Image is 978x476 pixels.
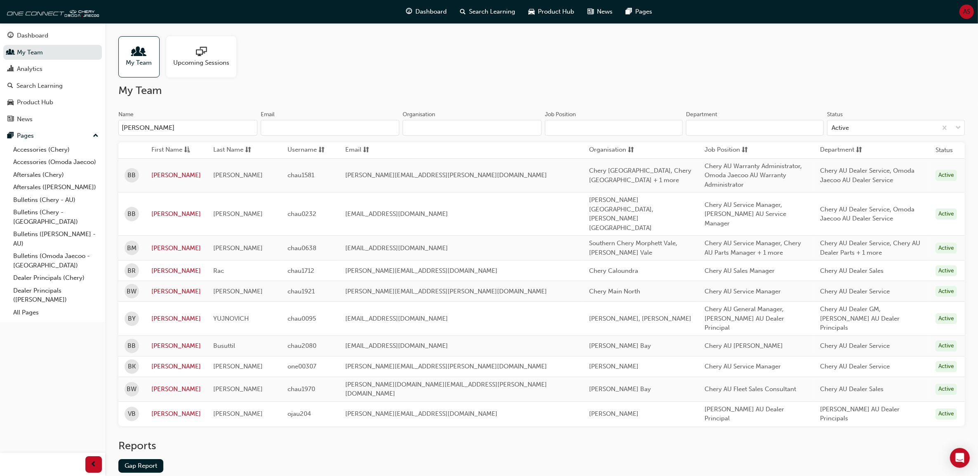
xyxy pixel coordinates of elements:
div: Dashboard [17,31,48,40]
span: [PERSON_NAME][DOMAIN_NAME][EMAIL_ADDRESS][PERSON_NAME][DOMAIN_NAME] [345,381,547,398]
div: Search Learning [16,81,63,91]
span: Chery AU Dealer Service [820,342,890,349]
span: Chery AU Dealer Service, Omoda Jaecoo AU Dealer Service [820,167,914,184]
span: [PERSON_NAME] [213,363,263,370]
input: Job Position [545,120,683,136]
span: BB [128,171,136,180]
span: YUJNOVICH [213,315,249,322]
span: [PERSON_NAME] [589,363,639,370]
a: [PERSON_NAME] [151,244,201,253]
span: Upcoming Sessions [173,58,229,68]
span: [EMAIL_ADDRESS][DOMAIN_NAME] [345,315,448,322]
div: Active [936,313,957,324]
span: down-icon [955,123,961,134]
span: car-icon [7,99,14,106]
a: Aftersales (Chery) [10,169,102,181]
a: Analytics [3,61,102,77]
span: Chery Main North [589,288,640,295]
span: [EMAIL_ADDRESS][DOMAIN_NAME] [345,210,448,218]
span: [PERSON_NAME] [213,171,263,179]
a: My Team [118,36,166,77]
div: Product Hub [17,98,53,107]
a: [PERSON_NAME] [151,171,201,180]
span: [PERSON_NAME][EMAIL_ADDRESS][DOMAIN_NAME] [345,410,497,417]
span: Chery AU Service Manager [705,363,781,370]
span: [PERSON_NAME][EMAIL_ADDRESS][DOMAIN_NAME] [345,267,497,274]
span: Chery AU Service Manager, Chery AU Parts Manager + 1 more [705,239,801,256]
span: [PERSON_NAME] Bay [589,342,651,349]
span: Chery AU Dealer GM, [PERSON_NAME] AU Dealer Principals [820,305,900,331]
span: Department [820,145,854,155]
a: Dealer Principals ([PERSON_NAME]) [10,284,102,306]
a: Dealer Principals (Chery) [10,272,102,284]
div: Active [936,286,957,297]
span: [EMAIL_ADDRESS][DOMAIN_NAME] [345,244,448,252]
span: Chery AU Dealer Service [820,363,890,370]
div: Status [827,110,843,119]
span: [PERSON_NAME] [213,210,263,218]
div: Active [936,361,957,372]
span: Product Hub [538,7,575,16]
span: BM [127,244,137,253]
span: [PERSON_NAME][GEOGRAPHIC_DATA], [PERSON_NAME][GEOGRAPHIC_DATA] [589,196,653,232]
div: Active [936,384,957,395]
button: DashboardMy TeamAnalyticsSearch LearningProduct HubNews [3,26,102,128]
a: Bulletins ([PERSON_NAME] - AU) [10,228,102,250]
a: pages-iconPages [620,3,659,20]
span: chau2080 [288,342,316,349]
span: BY [128,314,136,324]
span: chart-icon [7,66,14,73]
span: chau1970 [288,385,315,393]
span: Chery [GEOGRAPHIC_DATA], Chery [GEOGRAPHIC_DATA] + 1 more [589,167,691,184]
div: Job Position [545,110,576,119]
a: Bulletins (Chery - [GEOGRAPHIC_DATA]) [10,206,102,228]
span: prev-icon [91,460,97,470]
span: Chery AU Fleet Sales Consultant [705,385,796,393]
div: Active [936,265,957,277]
h2: My Team [118,84,965,97]
input: Email [261,120,400,136]
span: people-icon [134,47,144,58]
button: Job Positionsorting-icon [705,145,750,155]
a: Aftersales ([PERSON_NAME]) [10,181,102,194]
a: Search Learning [3,78,102,94]
h2: Reports [118,439,965,453]
span: sorting-icon [628,145,634,155]
a: Gap Report [118,459,163,473]
div: Email [261,110,275,119]
span: chau1921 [288,288,315,295]
a: Upcoming Sessions [166,36,243,77]
a: [PERSON_NAME] [151,385,201,394]
div: Active [936,408,957,420]
span: chau1712 [288,267,314,274]
span: Chery AU Dealer Service, Chery AU Dealer Parts + 1 more [820,239,920,256]
span: guage-icon [7,32,14,40]
th: Status [936,145,953,155]
span: sorting-icon [742,145,748,155]
a: All Pages [10,306,102,319]
div: Active [832,123,849,133]
span: Chery AU Warranty Administrator, Omoda Jaecoo AU Warranty Administrator [705,162,802,188]
a: Bulletins (Omoda Jaecoo - [GEOGRAPHIC_DATA]) [10,250,102,272]
span: [PERSON_NAME] [213,385,263,393]
span: Southern Chery Morphett Vale, [PERSON_NAME] Vale [589,239,677,256]
span: BB [128,341,136,351]
span: car-icon [529,7,535,17]
span: [PERSON_NAME][EMAIL_ADDRESS][PERSON_NAME][DOMAIN_NAME] [345,171,547,179]
img: oneconnect [4,3,99,20]
div: Pages [17,131,34,141]
a: [PERSON_NAME] [151,209,201,219]
div: Active [936,243,957,254]
span: sorting-icon [245,145,251,155]
span: Chery AU Dealer Sales [820,385,884,393]
span: [PERSON_NAME] [213,410,263,417]
span: [PERSON_NAME] Bay [589,385,651,393]
span: search-icon [7,82,13,90]
div: News [17,115,33,124]
span: [PERSON_NAME] [213,244,263,252]
a: guage-iconDashboard [400,3,454,20]
button: Last Namesorting-icon [213,145,259,155]
span: Last Name [213,145,243,155]
span: news-icon [7,116,14,123]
